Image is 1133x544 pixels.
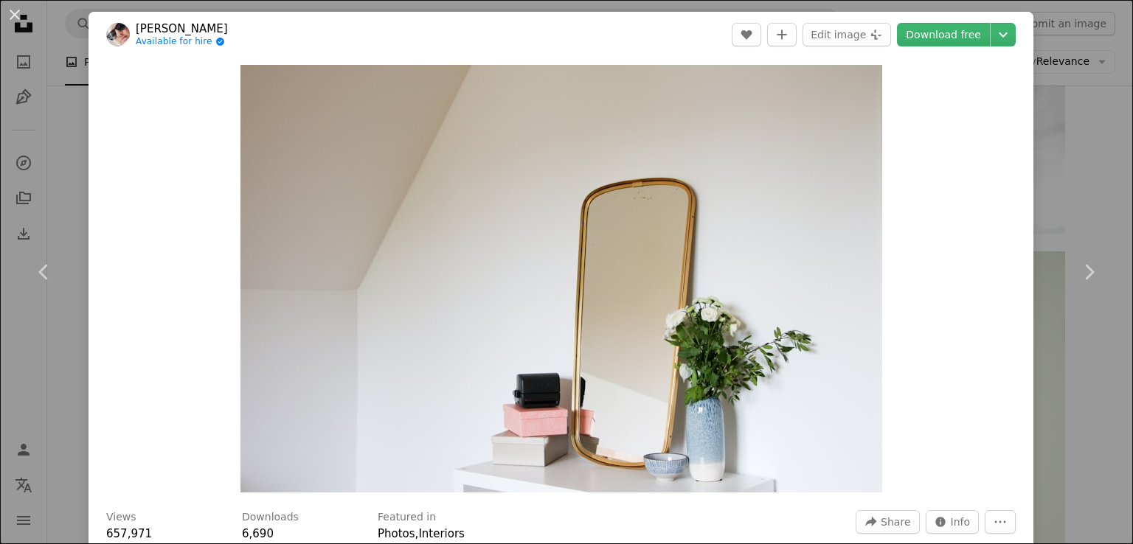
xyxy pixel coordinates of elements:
[242,527,274,540] span: 6,690
[136,36,228,48] a: Available for hire
[1044,201,1133,343] a: Next
[985,510,1016,534] button: More Actions
[240,65,882,492] img: white petaled flowers in vase placed beside mirror
[378,527,415,540] a: Photos
[926,510,980,534] button: Stats about this image
[378,510,436,525] h3: Featured in
[856,510,919,534] button: Share this image
[242,510,299,525] h3: Downloads
[106,527,152,540] span: 657,971
[991,23,1016,46] button: Choose download size
[106,23,130,46] img: Go to Brina Blum's profile
[418,527,465,540] a: Interiors
[240,65,882,492] button: Zoom in on this image
[732,23,761,46] button: Like
[951,511,971,533] span: Info
[415,527,419,540] span: ,
[767,23,797,46] button: Add to Collection
[897,23,990,46] a: Download free
[136,21,228,36] a: [PERSON_NAME]
[106,510,136,525] h3: Views
[803,23,891,46] button: Edit image
[881,511,910,533] span: Share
